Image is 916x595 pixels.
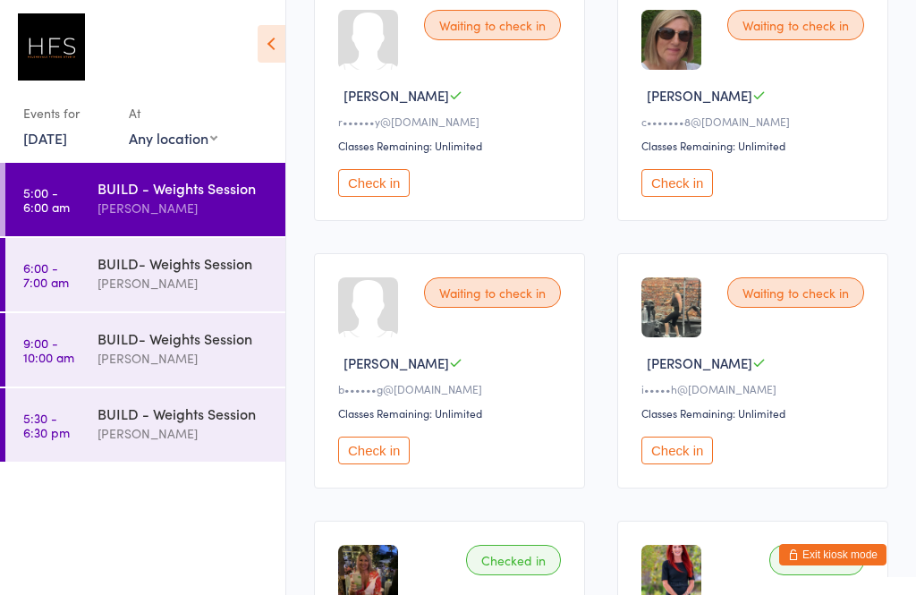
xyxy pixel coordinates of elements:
[98,423,270,444] div: [PERSON_NAME]
[23,411,70,439] time: 5:30 - 6:30 pm
[641,169,713,197] button: Check in
[98,198,270,218] div: [PERSON_NAME]
[23,260,69,289] time: 6:00 - 7:00 am
[98,328,270,348] div: BUILD- Weights Session
[641,277,701,337] img: image1693117650.png
[769,545,864,575] div: Checked in
[641,405,869,421] div: Classes Remaining: Unlimited
[98,253,270,273] div: BUILD- Weights Session
[338,114,566,129] div: r••••••y@[DOMAIN_NAME]
[5,388,285,462] a: 5:30 -6:30 pmBUILD - Weights Session[PERSON_NAME]
[424,10,561,40] div: Waiting to check in
[641,114,869,129] div: c•••••••8@[DOMAIN_NAME]
[647,353,752,372] span: [PERSON_NAME]
[343,353,449,372] span: [PERSON_NAME]
[23,98,111,128] div: Events for
[98,273,270,293] div: [PERSON_NAME]
[641,381,869,396] div: i•••••h@[DOMAIN_NAME]
[5,313,285,387] a: 9:00 -10:00 amBUILD- Weights Session[PERSON_NAME]
[466,545,561,575] div: Checked in
[18,13,85,81] img: Helensvale Fitness Studio (HFS)
[23,336,74,364] time: 9:00 - 10:00 am
[727,10,864,40] div: Waiting to check in
[129,128,217,148] div: Any location
[338,169,410,197] button: Check in
[424,277,561,308] div: Waiting to check in
[338,437,410,464] button: Check in
[98,404,270,423] div: BUILD - Weights Session
[98,178,270,198] div: BUILD - Weights Session
[338,138,566,153] div: Classes Remaining: Unlimited
[23,185,70,214] time: 5:00 - 6:00 am
[641,138,869,153] div: Classes Remaining: Unlimited
[641,10,701,70] img: image1723072330.png
[338,381,566,396] div: b••••••g@[DOMAIN_NAME]
[338,405,566,421] div: Classes Remaining: Unlimited
[23,128,67,148] a: [DATE]
[5,238,285,311] a: 6:00 -7:00 amBUILD- Weights Session[PERSON_NAME]
[129,98,217,128] div: At
[5,163,285,236] a: 5:00 -6:00 amBUILD - Weights Session[PERSON_NAME]
[647,86,752,105] span: [PERSON_NAME]
[98,348,270,369] div: [PERSON_NAME]
[641,437,713,464] button: Check in
[727,277,864,308] div: Waiting to check in
[779,544,886,565] button: Exit kiosk mode
[343,86,449,105] span: [PERSON_NAME]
